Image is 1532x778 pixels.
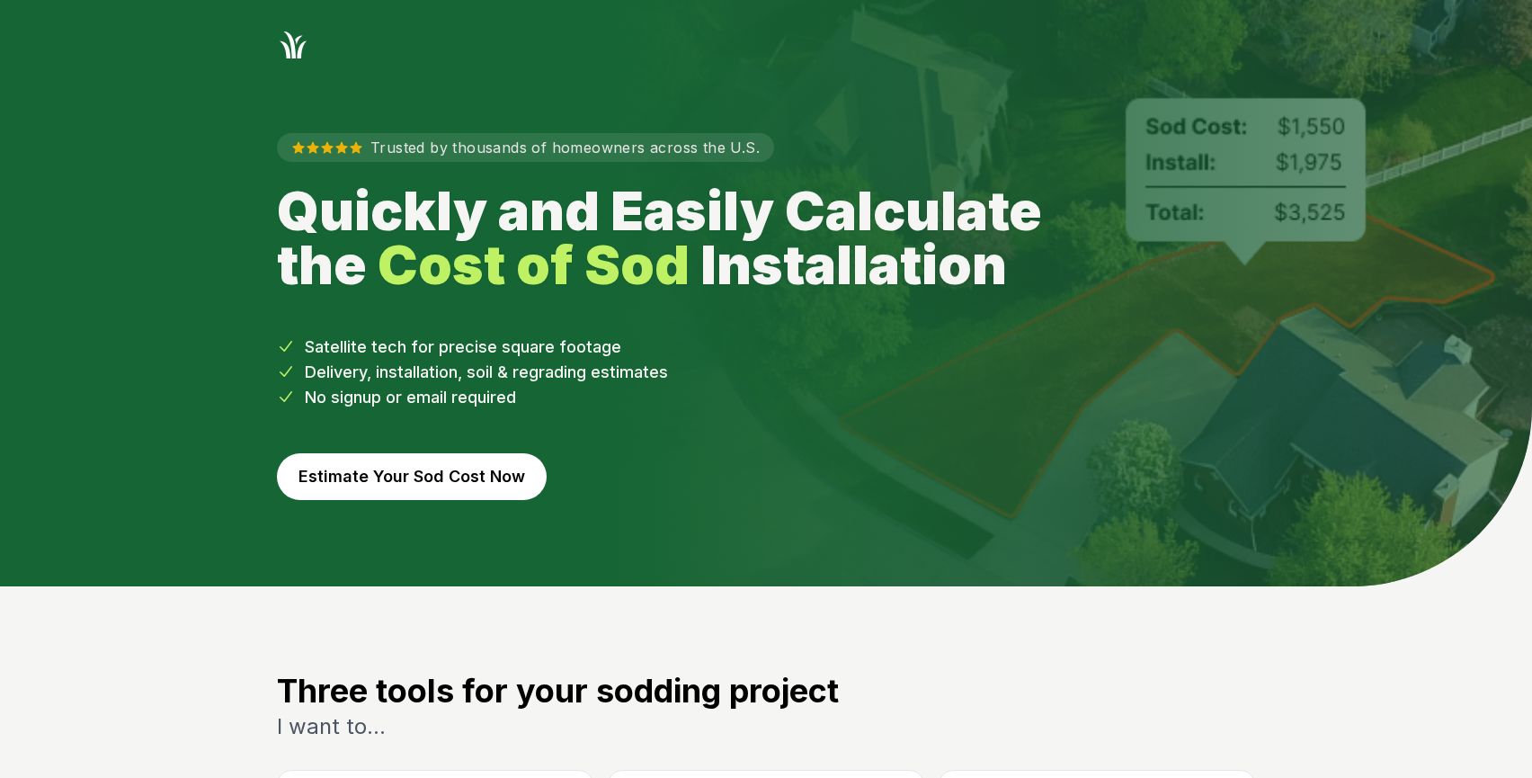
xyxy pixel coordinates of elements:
[591,362,668,381] span: estimates
[277,453,547,500] button: Estimate Your Sod Cost Now
[277,133,774,162] p: Trusted by thousands of homeowners across the U.S.
[277,335,1255,360] li: Satellite tech for precise square footage
[277,712,1255,741] p: I want to...
[277,183,1082,291] h1: Quickly and Easily Calculate the Installation
[277,385,1255,410] li: No signup or email required
[378,232,690,297] strong: Cost of Sod
[277,673,1255,709] h3: Three tools for your sodding project
[277,360,1255,385] li: Delivery, installation, soil & regrading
